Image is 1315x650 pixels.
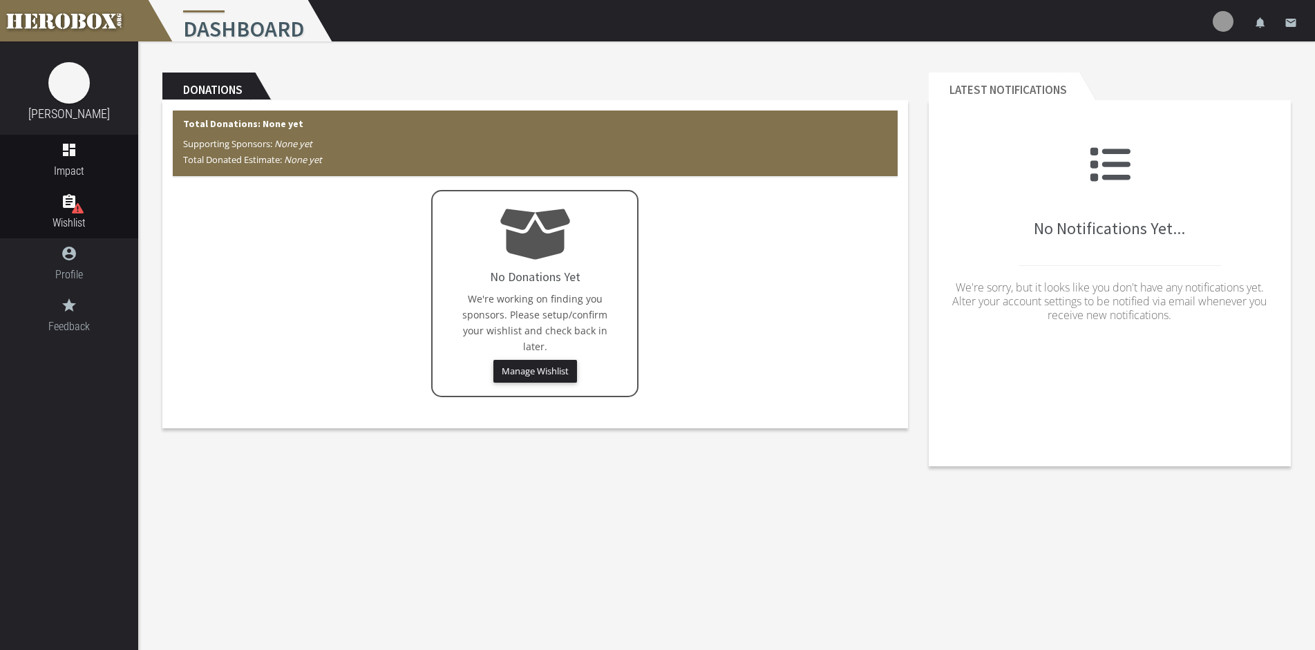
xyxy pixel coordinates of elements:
[28,106,110,121] a: [PERSON_NAME]
[284,153,322,166] i: None yet
[48,62,90,104] img: image
[162,73,255,100] h2: Donations
[446,291,623,354] p: We're working on finding you sponsors. Please setup/confirm your wishlist and check back in later.
[183,137,312,150] span: Supporting Sponsors:
[61,142,77,158] i: dashboard
[493,360,577,383] button: Manage Wishlist
[1254,17,1267,29] i: notifications
[929,73,1079,100] h2: Latest Notifications
[1285,17,1297,29] i: email
[490,270,580,284] h4: No Donations Yet
[274,137,312,150] i: None yet
[183,117,303,130] b: Total Donations: None yet
[173,111,898,176] div: Total Donations: None yet
[952,294,1267,323] span: Alter your account settings to be notified via email whenever you receive new notifications.
[956,280,1264,295] span: We're sorry, but it looks like you don't have any notifications yet.
[1213,11,1233,32] img: user-image
[939,111,1280,365] div: No Notifications Yet...
[939,144,1280,238] h2: No Notifications Yet...
[183,153,322,166] span: Total Donated Estimate:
